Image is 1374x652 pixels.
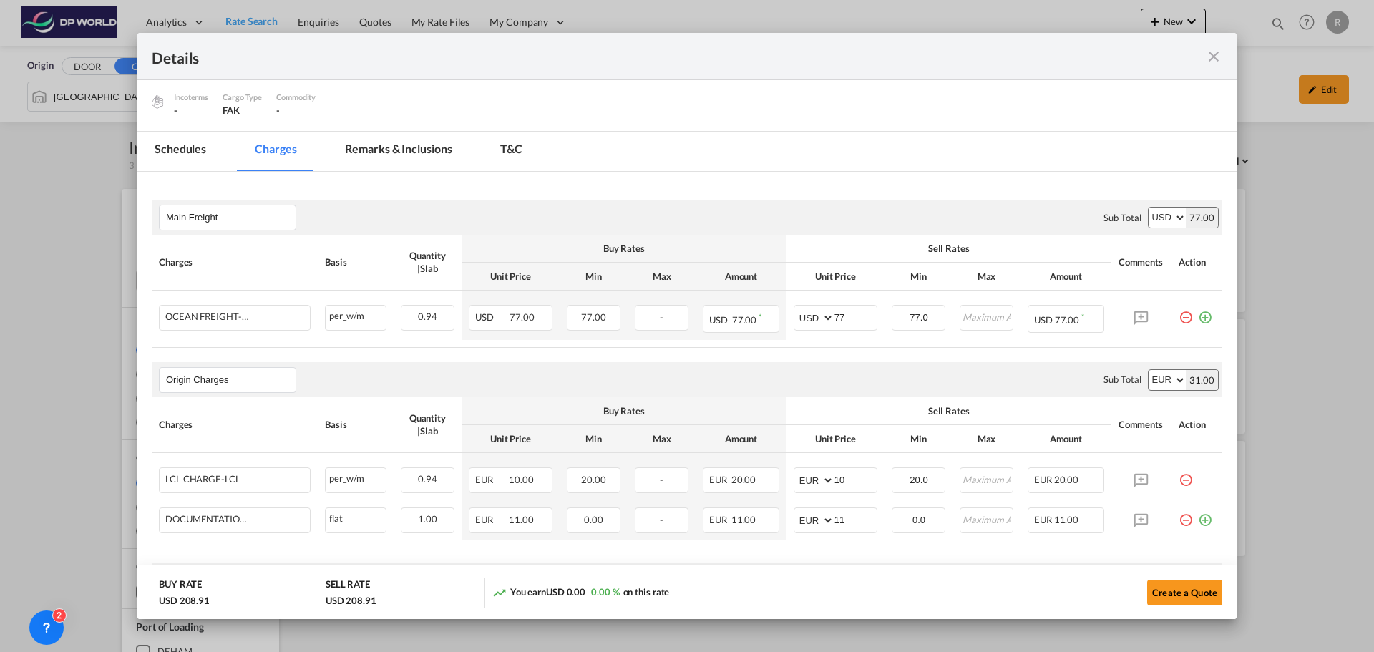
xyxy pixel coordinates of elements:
span: - [660,514,663,525]
input: Leg Name [166,369,296,391]
input: 77 [834,306,877,327]
input: Minimum Amount [893,468,945,490]
md-tab-item: Schedules [137,132,223,171]
span: EUR [475,514,507,525]
span: EUR [709,514,729,525]
th: Comments [1111,397,1171,453]
span: 11.00 [1054,514,1079,525]
md-icon: icon-close fg-AAA8AD m-0 cursor [1205,48,1222,65]
span: USD [709,314,730,326]
span: 77.00 [510,311,535,323]
md-tab-item: Charges [238,132,313,171]
th: Max [628,425,696,453]
span: 0.94 [418,311,437,322]
div: Charges [159,256,311,268]
span: 20.00 [731,474,756,485]
span: 77.00 [1055,314,1080,326]
div: flat [326,508,386,526]
th: Amount [696,425,786,453]
div: Commodity [276,91,316,104]
input: 10 [834,468,877,490]
th: Min [560,425,628,453]
span: 11.00 [731,514,756,525]
div: Basis [325,418,386,431]
div: Details [152,47,1115,65]
span: 20.00 [1054,474,1079,485]
span: EUR [1034,514,1052,525]
input: Leg Name [166,207,296,228]
md-pagination-wrapper: Use the left and right arrow keys to navigate between tabs [137,132,554,171]
sup: Minimum amount [1081,312,1084,321]
div: Charges [159,418,311,431]
input: 11 [834,508,877,530]
th: Unit Price [462,425,560,453]
th: Min [885,425,952,453]
div: Sub Total [1103,211,1141,224]
md-icon: icon-minus-circle-outline red-400-fg pt-7 [1179,305,1193,319]
div: FAK [223,104,262,117]
div: Basis [325,256,386,268]
span: - [276,104,280,116]
span: EUR [709,474,729,485]
md-icon: icon-minus-circle-outline red-400-fg pt-7 [1179,467,1193,482]
div: DOCUMENTATION-DOC [165,514,251,525]
span: 11.00 [509,514,534,525]
span: 20.00 [581,474,606,485]
span: 77.00 [581,311,606,323]
input: Minimum Amount [893,306,945,327]
span: USD 0.00 [546,586,585,598]
div: Cargo Type [223,91,262,104]
input: Minimum Amount [893,508,945,530]
md-icon: icon-plus-circle-outline green-400-fg [1198,305,1212,319]
th: Action [1171,235,1222,291]
md-icon: icon-minus-circle-outline red-400-fg pt-7 [1179,507,1193,522]
div: LCL CHARGE-LCL [165,474,240,485]
span: - [660,474,663,485]
div: - [174,104,208,117]
span: 1.00 [418,513,437,525]
md-icon: icon-plus-circle-outline green-400-fg [1198,507,1212,522]
div: Sell Rates [794,242,1104,255]
th: Amount [1020,263,1111,291]
span: - [660,311,663,323]
div: Incoterms [174,91,208,104]
div: Buy Rates [469,242,779,255]
th: Action [1171,397,1222,453]
span: 77.00 [732,314,757,326]
md-icon: icon-trending-up [492,585,507,600]
span: 0.00 % [591,586,619,598]
div: Buy Rates [469,404,779,417]
th: Max [952,263,1020,291]
th: Min [885,263,952,291]
div: USD 208.91 [159,594,210,607]
div: You earn on this rate [492,585,670,600]
div: 31.00 [1186,370,1218,390]
div: BUY RATE [159,578,202,594]
th: Min [560,263,628,291]
span: 0.00 [584,514,603,525]
span: 0.94 [418,473,437,485]
md-tab-item: T&C [483,132,540,171]
th: Unit Price [786,263,885,291]
input: Maximum Amount [961,508,1013,530]
th: Amount [1020,425,1111,453]
th: Max [952,425,1020,453]
span: EUR [1034,474,1052,485]
th: Unit Price [786,425,885,453]
th: Comments [1111,235,1171,291]
md-dialog: Port of Loading ... [137,33,1237,620]
div: Quantity | Slab [401,412,454,437]
md-tab-item: Remarks & Inclusions [328,132,469,171]
th: Amount [696,263,786,291]
div: Quantity | Slab [401,249,454,275]
th: Unit Price [462,263,560,291]
div: Sell Rates [794,404,1104,417]
span: USD [1034,314,1053,326]
div: per_w/m [326,468,386,486]
div: USD 208.91 [326,594,376,607]
input: Maximum Amount [961,306,1013,327]
th: Max [628,263,696,291]
span: USD [475,311,508,323]
img: cargo.png [150,94,165,110]
div: per_w/m [326,306,386,323]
